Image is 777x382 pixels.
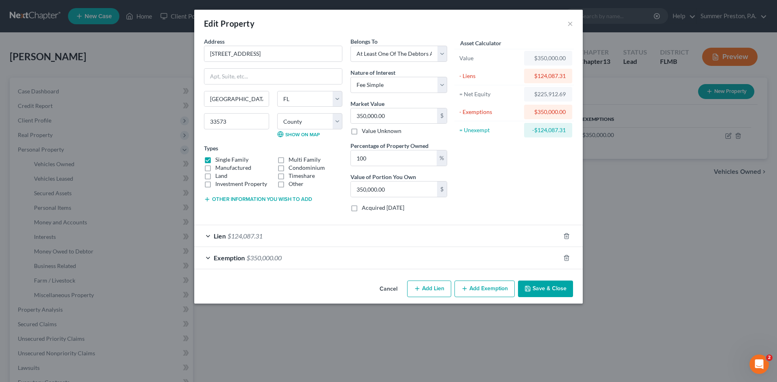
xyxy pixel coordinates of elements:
[749,355,769,374] iframe: Intercom live chat
[215,172,227,180] label: Land
[215,180,267,188] label: Investment Property
[531,126,566,134] div: -$124,087.31
[350,68,395,77] label: Nature of Interest
[289,156,321,164] label: Multi Family
[204,69,342,84] input: Apt, Suite, etc...
[531,54,566,62] div: $350,000.00
[459,54,520,62] div: Value
[214,254,245,262] span: Exemption
[204,46,342,61] input: Enter address...
[289,164,325,172] label: Condominium
[437,150,447,166] div: %
[289,180,304,188] label: Other
[215,164,251,172] label: Manufactured
[766,355,773,361] span: 2
[407,281,451,298] button: Add Lien
[459,90,520,98] div: = Net Equity
[351,150,437,166] input: 0.00
[214,232,226,240] span: Lien
[204,144,218,152] label: Types
[350,141,429,150] label: Percentage of Property Owned
[454,281,515,298] button: Add Exemption
[531,108,566,116] div: $350,000.00
[531,72,566,80] div: $124,087.31
[215,156,248,164] label: Single Family
[204,113,269,129] input: Enter zip...
[204,38,225,45] span: Address
[350,99,384,108] label: Market Value
[350,173,416,181] label: Value of Portion You Own
[362,127,401,135] label: Value Unknown
[350,38,378,45] span: Belongs To
[531,90,566,98] div: $225,912.69
[567,19,573,28] button: ×
[460,39,501,47] label: Asset Calculator
[459,108,520,116] div: - Exemptions
[373,281,404,298] button: Cancel
[351,182,437,197] input: 0.00
[204,196,312,203] button: Other information you wish to add
[459,126,520,134] div: = Unexempt
[362,204,404,212] label: Acquired [DATE]
[437,108,447,124] div: $
[204,18,255,29] div: Edit Property
[351,108,437,124] input: 0.00
[227,232,263,240] span: $124,087.31
[518,281,573,298] button: Save & Close
[246,254,282,262] span: $350,000.00
[204,91,269,107] input: Enter city...
[459,72,520,80] div: - Liens
[437,182,447,197] div: $
[277,131,320,137] a: Show on Map
[289,172,315,180] label: Timeshare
